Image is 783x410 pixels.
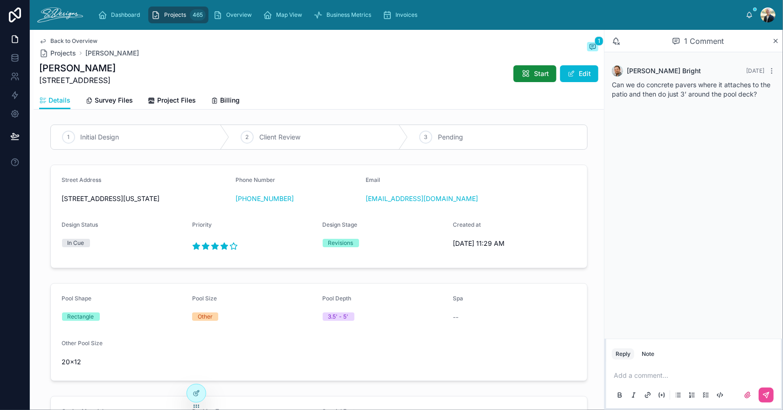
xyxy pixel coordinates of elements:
[62,194,229,203] span: [STREET_ADDRESS][US_STATE]
[62,295,92,302] span: Pool Shape
[50,37,97,45] span: Back to Overview
[323,295,352,302] span: Pool Depth
[39,92,70,110] a: Details
[513,65,556,82] button: Start
[684,35,724,47] span: 1 Comment
[95,7,146,23] a: Dashboard
[236,176,275,183] span: Phone Number
[157,96,196,105] span: Project Files
[323,221,358,228] span: Design Stage
[424,133,428,141] span: 3
[39,62,116,75] h1: [PERSON_NAME]
[638,348,658,360] button: Note
[37,7,83,22] img: App logo
[111,11,140,19] span: Dashboard
[81,132,119,142] span: Initial Design
[328,239,353,247] div: Revisions
[627,66,701,76] span: [PERSON_NAME] Bright
[49,96,70,105] span: Details
[211,92,240,111] a: Billing
[192,221,212,228] span: Priority
[380,7,424,23] a: Invoices
[190,9,206,21] div: 465
[612,81,770,98] span: Can we do concrete pavers where it attaches to the patio and then do just 3’ around the pool deck?
[366,194,478,203] a: [EMAIL_ADDRESS][DOMAIN_NAME]
[612,348,634,360] button: Reply
[62,357,185,367] span: 20x12
[642,350,654,358] div: Note
[453,239,576,248] span: [DATE] 11:29 AM
[198,313,213,321] div: Other
[560,65,598,82] button: Edit
[226,11,252,19] span: Overview
[39,37,97,45] a: Back to Overview
[95,96,133,105] span: Survey Files
[148,92,196,111] a: Project Files
[453,295,463,302] span: Spa
[236,194,294,203] a: [PHONE_NUMBER]
[68,239,84,247] div: In Cue
[62,221,98,228] span: Design Status
[276,11,302,19] span: Map View
[220,96,240,105] span: Billing
[438,132,463,142] span: Pending
[534,69,549,78] span: Start
[68,313,94,321] div: Rectangle
[326,11,371,19] span: Business Metrics
[595,36,603,46] span: 1
[311,7,378,23] a: Business Metrics
[67,133,69,141] span: 1
[260,7,309,23] a: Map View
[395,11,417,19] span: Invoices
[85,92,133,111] a: Survey Files
[39,49,76,58] a: Projects
[328,313,349,321] div: 3.5' - 5'
[62,176,102,183] span: Street Address
[453,313,458,322] span: --
[164,11,186,19] span: Projects
[62,340,103,347] span: Other Pool Size
[39,75,116,86] span: [STREET_ADDRESS]
[366,176,381,183] span: Email
[746,67,764,74] span: [DATE]
[50,49,76,58] span: Projects
[148,7,208,23] a: Projects465
[245,133,249,141] span: 2
[210,7,258,23] a: Overview
[259,132,300,142] span: Client Review
[453,221,481,228] span: Created at
[587,42,598,53] button: 1
[90,5,746,25] div: scrollable content
[192,295,217,302] span: Pool Size
[85,49,139,58] a: [PERSON_NAME]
